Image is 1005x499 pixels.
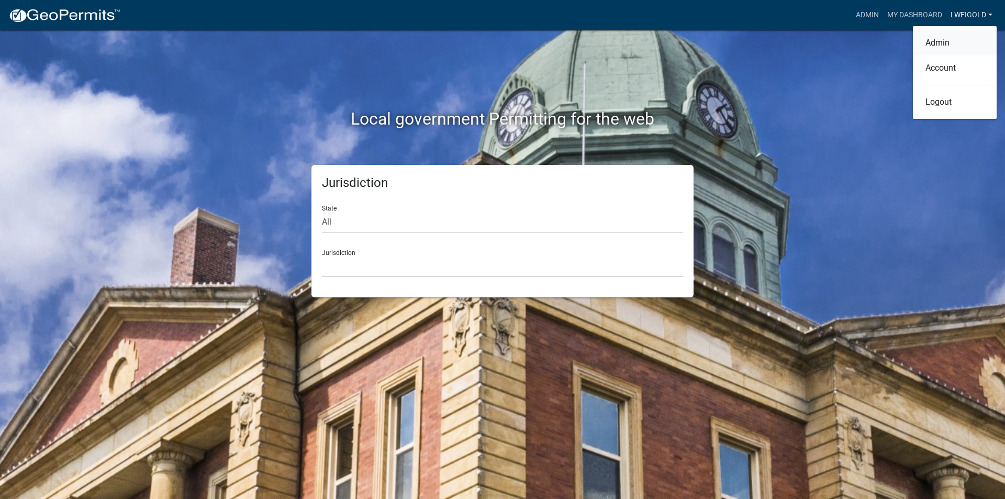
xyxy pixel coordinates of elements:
[852,5,883,25] a: Admin
[883,5,946,25] a: My Dashboard
[946,5,997,25] a: lweigold
[913,90,997,115] a: Logout
[913,30,997,56] a: Admin
[212,109,793,129] h2: Local government Permitting for the web
[913,56,997,81] a: Account
[913,26,997,119] div: lweigold
[322,175,683,191] h5: Jurisdiction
